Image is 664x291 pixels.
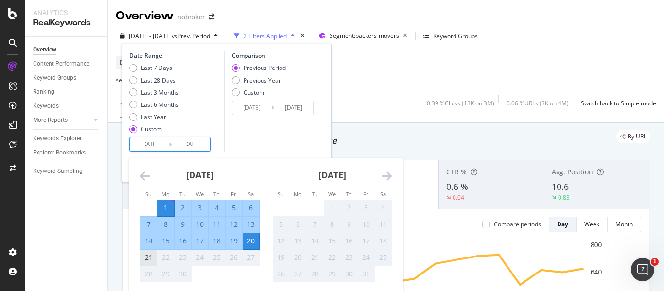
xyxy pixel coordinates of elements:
div: Custom [141,125,162,133]
div: Keywords Explorer [33,134,82,144]
div: 5 [273,220,289,229]
div: More Reports [33,115,68,125]
td: Not available. Saturday, October 11, 2025 [375,216,392,233]
td: Selected. Monday, September 15, 2025 [157,233,175,249]
td: Selected as start date. Monday, September 1, 2025 [157,200,175,216]
td: Selected. Wednesday, September 10, 2025 [192,216,209,233]
div: Last 7 Days [141,64,172,72]
td: Not available. Sunday, October 26, 2025 [273,266,290,282]
span: vs Prev. Period [172,32,210,40]
small: Sa [248,190,254,198]
td: Not available. Friday, October 31, 2025 [358,266,375,282]
td: Selected. Thursday, September 11, 2025 [209,216,226,233]
iframe: Intercom live chat [631,258,654,281]
a: Content Performance [33,59,101,69]
input: Start Date [130,137,169,151]
span: [DATE] - [DATE] [129,32,172,40]
div: 11 [209,220,225,229]
div: 12 [273,236,289,246]
div: 20 [243,236,259,246]
div: 13 [290,236,306,246]
div: 15 [157,236,174,246]
div: Previous Period [232,64,286,72]
div: 10 [358,220,374,229]
div: 3 [192,203,208,213]
div: Month [615,220,633,228]
span: CTR % [446,167,467,176]
div: 0.39 % Clicks ( 13K on 3M ) [427,99,494,107]
span: 1 [651,258,659,266]
text: 640 [591,268,602,276]
div: 9 [175,220,191,229]
div: 8 [324,220,340,229]
div: 14 [140,236,157,246]
a: Keyword Groups [33,73,101,83]
td: Not available. Thursday, September 25, 2025 [209,249,226,266]
div: 0.04 [453,193,464,202]
input: Start Date [232,101,271,115]
div: Last 3 Months [141,88,179,97]
div: RealKeywords [33,17,100,29]
div: Previous Period [244,64,286,72]
a: Keyword Sampling [33,166,101,176]
div: 11 [375,220,391,229]
div: times [298,31,307,41]
div: Previous Year [232,76,286,85]
div: 23 [341,253,357,262]
div: 21 [307,253,323,262]
a: Keywords Explorer [33,134,101,144]
div: 16 [175,236,191,246]
div: 12 [226,220,242,229]
span: seo [116,76,125,84]
td: Not available. Saturday, October 18, 2025 [375,233,392,249]
div: Last 28 Days [129,76,179,85]
div: 31 [358,269,374,279]
div: 25 [209,253,225,262]
div: 9 [341,220,357,229]
div: Ranking [33,87,54,97]
td: Selected. Sunday, September 14, 2025 [140,233,157,249]
div: 2 [175,203,191,213]
small: We [328,190,336,198]
td: Selected. Friday, September 19, 2025 [226,233,243,249]
text: 800 [591,241,602,249]
small: Sa [380,190,386,198]
a: Overview [33,45,101,55]
div: Analytics [33,8,100,17]
div: Custom [129,125,179,133]
td: Selected as end date. Saturday, September 20, 2025 [243,233,260,249]
td: Not available. Wednesday, October 1, 2025 [324,200,341,216]
div: 6 [290,220,306,229]
td: Not available. Monday, September 29, 2025 [157,266,175,282]
span: Segment: packers-movers [330,32,399,40]
div: 6 [243,203,259,213]
div: 16 [341,236,357,246]
td: Not available. Monday, September 22, 2025 [157,249,175,266]
button: [DATE] - [DATE]vsPrev. Period [116,28,222,44]
div: 2 Filters Applied [244,32,287,40]
div: Keyword Groups [433,32,478,40]
small: Su [145,190,152,198]
td: Not available. Saturday, September 27, 2025 [243,249,260,266]
small: Su [278,190,284,198]
a: More Reports [33,115,91,125]
span: 10.6 [552,181,569,192]
div: 29 [157,269,174,279]
td: Not available. Tuesday, September 30, 2025 [175,266,192,282]
div: 26 [273,269,289,279]
small: We [196,190,204,198]
div: 3 [358,203,374,213]
div: 1 [157,203,174,213]
td: Not available. Monday, October 13, 2025 [290,233,307,249]
div: 7 [140,220,157,229]
td: Not available. Friday, October 10, 2025 [358,216,375,233]
div: Overview [33,45,56,55]
td: Not available. Tuesday, September 23, 2025 [175,249,192,266]
a: Keywords [33,101,101,111]
div: Keyword Groups [33,73,76,83]
div: 1 [324,203,340,213]
div: 26 [226,253,242,262]
td: Not available. Tuesday, October 7, 2025 [307,216,324,233]
div: 13 [243,220,259,229]
button: Apply [116,95,144,111]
